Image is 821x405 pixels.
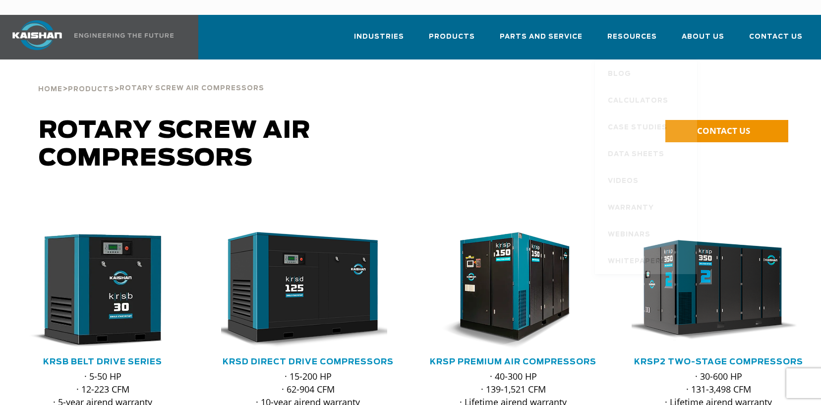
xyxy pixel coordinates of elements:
[119,85,264,92] span: Rotary Screw Air Compressors
[74,33,174,38] img: Engineering the future
[598,194,697,221] a: Warranty
[598,60,697,87] a: Blog
[608,146,664,163] span: Data Sheets
[598,114,697,140] a: Case Studies
[608,253,666,270] span: Whitepapers
[68,84,114,93] a: Products
[8,232,182,349] img: krsb30
[697,125,750,136] span: CONTACT US
[43,358,162,366] a: KRSB Belt Drive Series
[682,31,724,43] span: About Us
[608,227,650,243] span: Webinars
[426,232,600,349] div: krsp150
[634,358,803,366] a: KRSP2 Two-Stage Compressors
[223,358,394,366] a: KRSD Direct Drive Compressors
[749,24,803,58] a: Contact Us
[38,84,62,93] a: Home
[68,86,114,93] span: Products
[430,358,596,366] a: KRSP Premium Air Compressors
[214,232,387,349] img: krsd125
[598,221,697,247] a: Webinars
[16,232,189,349] div: krsb30
[429,24,475,58] a: Products
[608,93,668,110] span: Calculators
[607,31,657,43] span: Resources
[354,31,404,43] span: Industries
[624,232,798,349] img: krsp350
[682,24,724,58] a: About Us
[749,31,803,43] span: Contact Us
[429,31,475,43] span: Products
[598,247,697,274] a: Whitepapers
[39,119,311,171] span: Rotary Screw Air Compressors
[598,140,697,167] a: Data Sheets
[500,24,583,58] a: Parts and Service
[607,24,657,58] a: Resources
[419,232,592,349] img: krsp150
[354,24,404,58] a: Industries
[38,59,264,97] div: > >
[608,200,654,217] span: Warranty
[608,173,639,190] span: Videos
[598,87,697,114] a: Calculators
[221,232,395,349] div: krsd125
[500,31,583,43] span: Parts and Service
[665,120,788,142] a: CONTACT US
[632,232,805,349] div: krsp350
[608,66,631,83] span: Blog
[598,167,697,194] a: Videos
[38,86,62,93] span: Home
[608,119,667,136] span: Case Studies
